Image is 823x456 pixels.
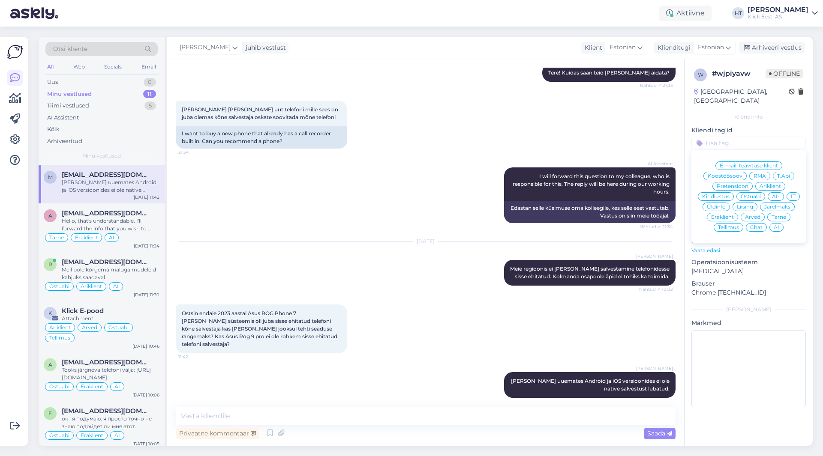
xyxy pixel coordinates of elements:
[760,184,781,189] span: Äriklient
[178,354,210,360] span: 11:42
[48,212,52,219] span: a
[182,310,339,347] span: Ostsin endale 2023 aastal Asus ROG Phone 7 [PERSON_NAME] süsteemis oli juba sisse ehitatud telefo...
[718,225,739,230] span: Tellimus
[732,7,744,19] div: HT
[712,69,766,79] div: # wjpiyavw
[176,238,676,245] div: [DATE]
[691,258,806,267] p: Operatsioonisüsteem
[641,398,673,405] span: 11:55
[47,125,60,134] div: Kõik
[691,306,806,313] div: [PERSON_NAME]
[691,279,806,288] p: Brauser
[640,82,673,89] span: Nähtud ✓ 21:33
[774,225,779,230] span: AI
[647,429,672,437] span: Saada
[62,366,159,381] div: Tooks järgneva telefoni välja: [URL][DOMAIN_NAME]
[698,72,703,78] span: w
[47,78,58,86] div: Uus
[49,433,69,438] span: Ostuabi
[754,173,766,179] span: RMA
[47,137,82,146] div: Arhiveeritud
[140,61,158,72] div: Email
[62,217,159,232] div: Hello, that's understandable. I'll forward the info that you wish to cancel.
[62,407,151,415] span: fasttoomas74@gmail.com
[108,325,129,330] span: Ostuabi
[45,61,55,72] div: All
[691,288,806,297] p: Chrome [TECHNICAL_ID]
[62,258,151,266] span: rasmus@cargoson.com
[772,194,780,199] span: AI-
[636,365,673,372] span: [PERSON_NAME]
[176,428,259,439] div: Privaatne kommentaar
[134,194,159,200] div: [DATE] 11:42
[748,6,808,13] div: [PERSON_NAME]
[132,343,159,349] div: [DATE] 10:46
[717,184,748,189] span: Pretensioon
[134,292,159,298] div: [DATE] 11:30
[691,319,806,328] p: Märkmed
[62,415,159,430] div: ок , я подумаю. я просто точно не знаю подойдет ли мне этот монитор, одно дело посмотреть на витр...
[47,113,79,122] div: AI Assistent
[581,43,602,52] div: Klient
[654,43,691,52] div: Klienditugi
[82,152,121,160] span: Minu vestlused
[62,307,104,315] span: Klick E-pood
[132,392,159,398] div: [DATE] 10:06
[720,163,778,168] span: E-maili teavituse klient
[49,325,71,330] span: Äriklient
[636,253,673,259] span: [PERSON_NAME]
[764,204,790,209] span: Järelmaks
[48,261,52,268] span: r
[510,265,671,280] span: Meie regioonis ei [PERSON_NAME] salvestamine telefonidesse sisse ehitatud. Kolmanda osapoole äpid...
[745,215,760,220] span: Arved
[49,284,69,289] span: Ostuabi
[737,204,753,209] span: Liising
[702,194,730,199] span: Kindlustus
[513,173,671,195] span: I will forward this question to my colleague, who is responsible for this. The reply will be here...
[113,284,119,289] span: AI
[62,171,151,179] span: markopats0@gmail.com
[242,43,286,52] div: juhib vestlust
[81,284,102,289] span: Äriklient
[81,433,103,438] span: Eraklient
[694,87,789,105] div: [GEOGRAPHIC_DATA], [GEOGRAPHIC_DATA]
[49,235,64,240] span: Tarne
[708,173,742,179] span: Koostöösoov
[691,247,806,254] p: Vaata edasi ...
[62,315,159,322] div: Attachment
[49,335,70,340] span: Tellimus
[102,61,123,72] div: Socials
[777,173,790,179] span: T.Abi
[791,194,796,199] span: IT
[639,286,673,292] span: Nähtud ✓ 10:02
[182,106,339,120] span: [PERSON_NAME] [PERSON_NAME] uut telefoni mille sees on juba olemas kõne salvestaja oskate soovita...
[691,126,806,135] p: Kliendi tag'id
[81,384,103,389] span: Eraklient
[691,137,806,149] input: Lisa tag
[548,69,670,76] span: Tere! Kuidas saan teid [PERSON_NAME] aidata?
[143,90,156,98] div: 11
[180,43,231,52] span: [PERSON_NAME]
[659,6,712,21] div: Aktiivne
[62,266,159,281] div: Meil pole kõrgema mäluga mudeleid kahjuks saadaval.
[114,433,120,438] span: AI
[114,384,120,389] span: AI
[48,310,52,316] span: K
[109,235,114,240] span: AI
[691,267,806,276] p: [MEDICAL_DATA]
[132,441,159,447] div: [DATE] 10:05
[748,13,808,20] div: Klick Eesti AS
[62,179,159,194] div: [PERSON_NAME] uuemates Android ja iOS versioonides ei ole native salvestust lubatud.
[176,126,347,149] div: I want to buy a new phone that already has a call recorder built in. Can you recommend a phone?
[772,215,786,220] span: Tarne
[707,204,726,209] span: Üldinfo
[48,361,52,368] span: a
[511,378,671,392] span: [PERSON_NAME] uuemates Android ja iOS versioonides ei ole native salvestust lubatud.
[75,235,98,240] span: Eraklient
[82,325,97,330] span: Arved
[748,6,818,20] a: [PERSON_NAME]Klick Eesti AS
[47,90,92,98] div: Minu vestlused
[750,225,763,230] span: Chat
[711,215,734,220] span: Eraklient
[610,43,636,52] span: Estonian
